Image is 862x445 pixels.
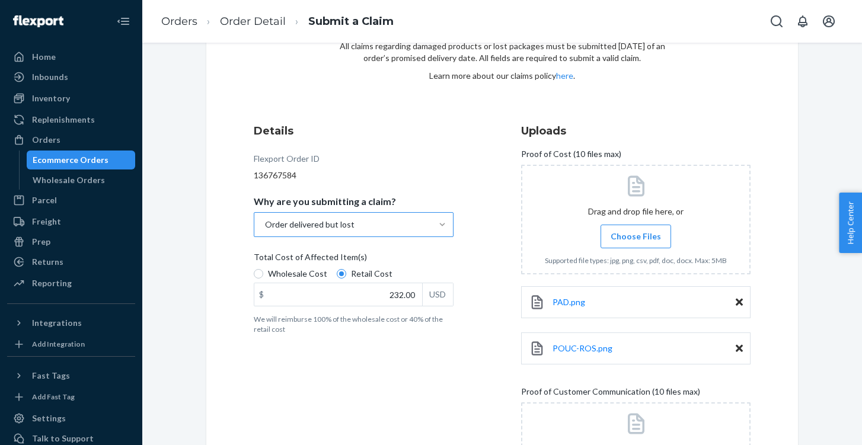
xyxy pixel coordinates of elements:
span: POUC-ROS.png [553,343,612,353]
a: here [556,71,573,81]
span: Retail Cost [351,268,392,280]
h3: Uploads [521,123,751,139]
span: Wholesale Cost [268,268,327,280]
a: PAD.png [553,296,585,308]
a: Orders [7,130,135,149]
div: Home [32,51,56,63]
a: Replenishments [7,110,135,129]
div: Inbounds [32,71,68,83]
span: Choose Files [611,230,661,242]
button: Help Center [839,193,862,253]
p: Why are you submitting a claim? [254,196,396,207]
a: Order Detail [220,15,286,28]
a: Settings [7,409,135,428]
div: Add Fast Tag [32,392,75,402]
div: Reporting [32,277,72,289]
input: $USD [254,283,422,306]
button: Close Navigation [111,9,135,33]
div: USD [422,283,453,306]
div: Orders [32,134,60,146]
input: Retail Cost [337,269,346,278]
div: Wholesale Orders [33,174,105,186]
a: Wholesale Orders [27,171,136,190]
div: Replenishments [32,114,95,126]
div: Talk to Support [32,433,94,444]
a: Orders [161,15,197,28]
a: Submit a Claim [308,15,394,28]
button: Integrations [7,313,135,332]
div: Freight [32,216,61,228]
a: Returns [7,252,135,271]
button: Open account menu [817,9,841,33]
button: Open Search Box [765,9,788,33]
div: Parcel [32,194,57,206]
a: Add Fast Tag [7,390,135,404]
button: Fast Tags [7,366,135,385]
ol: breadcrumbs [152,4,403,39]
div: 136767584 [254,169,454,181]
div: Prep [32,236,50,248]
a: Inventory [7,89,135,108]
a: Inbounds [7,68,135,87]
div: Settings [32,412,66,424]
a: Home [7,47,135,66]
p: We will reimburse 100% of the wholesale cost or 40% of the retail cost [254,314,454,334]
span: Proof of Customer Communication (10 files max) [521,386,700,402]
p: All claims regarding damaged products or lost packages must be submitted [DATE] of an order’s pro... [339,40,665,64]
img: Flexport logo [13,15,63,27]
div: $ [254,283,269,306]
a: Add Integration [7,337,135,351]
a: Reporting [7,274,135,293]
a: Prep [7,232,135,251]
div: Integrations [32,317,82,329]
div: Returns [32,256,63,268]
div: Add Integration [32,339,85,349]
a: Freight [7,212,135,231]
a: Ecommerce Orders [27,151,136,169]
input: Wholesale Cost [254,269,263,278]
span: PAD.png [553,297,585,307]
span: Total Cost of Affected Item(s) [254,251,367,268]
div: Order delivered but lost [265,219,355,230]
div: Inventory [32,92,70,104]
div: Fast Tags [32,370,70,382]
h3: Details [254,123,454,139]
span: Proof of Cost (10 files max) [521,148,621,165]
button: Open notifications [791,9,815,33]
a: Parcel [7,191,135,210]
div: Ecommerce Orders [33,154,108,166]
p: Learn more about our claims policy . [339,70,665,82]
a: POUC-ROS.png [553,342,612,354]
div: Flexport Order ID [254,153,320,169]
